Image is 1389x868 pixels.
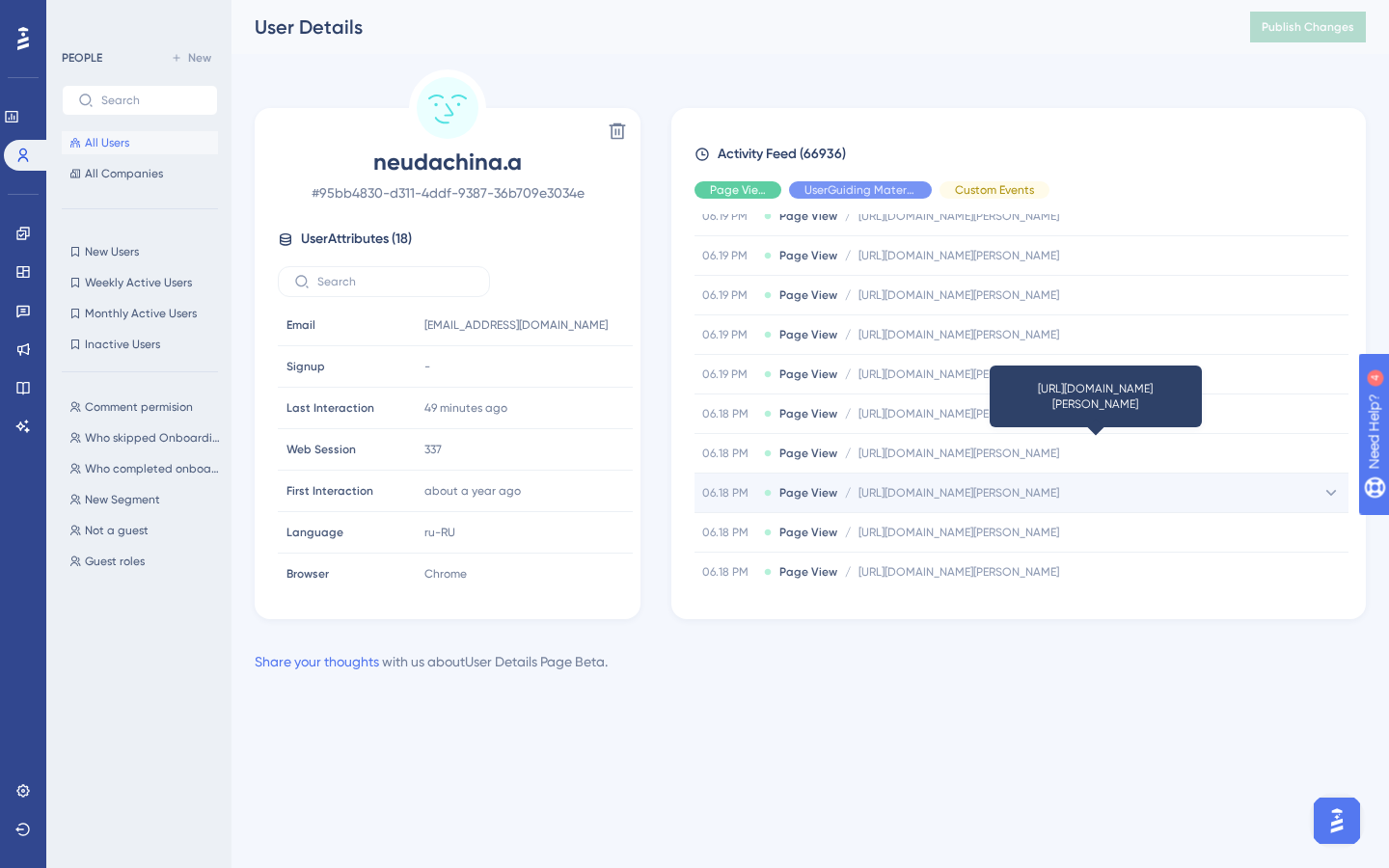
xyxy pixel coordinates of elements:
span: Page View [779,406,837,421]
a: Share your thoughts [255,654,379,669]
span: 06.18 PM [702,564,756,580]
span: Page View [779,446,837,461]
span: UserGuiding Material [804,182,916,198]
button: Weekly Active Users [62,271,218,294]
input: Search [317,275,474,288]
span: Page View [779,208,837,224]
span: / [845,564,851,580]
span: [URL][DOMAIN_NAME][PERSON_NAME] [858,564,1059,580]
span: Language [286,525,343,540]
span: [URL][DOMAIN_NAME][PERSON_NAME] [858,327,1059,342]
button: Monthly Active Users [62,302,218,325]
span: New Segment [85,492,160,507]
span: Need Help? [45,5,121,28]
span: neudachina.a [278,147,617,177]
span: 06.19 PM [702,366,756,382]
span: 06.19 PM [702,248,756,263]
span: Who skipped Onboarding 0, 1 [85,430,222,446]
span: Page View [779,564,837,580]
div: PEOPLE [62,50,102,66]
span: Page View [779,287,837,303]
span: 06.19 PM [702,287,756,303]
div: with us about User Details Page Beta . [255,650,608,673]
span: # 95bb4830-d311-4ddf-9387-36b709e3034e [278,181,617,204]
span: Custom Events [955,182,1034,198]
span: 06.18 PM [702,485,756,501]
button: Inactive Users [62,333,218,356]
span: Page View [710,182,766,198]
button: New [164,46,218,69]
span: All Companies [85,166,163,181]
span: Activity Feed (66936) [718,143,846,166]
span: / [845,287,851,303]
span: Page View [779,327,837,342]
span: Weekly Active Users [85,275,192,290]
span: User Attributes ( 18 ) [301,228,412,251]
span: Who completed onboarding guide 0 [85,461,222,476]
span: [URL][DOMAIN_NAME][PERSON_NAME] [858,248,1059,263]
span: Guest roles [85,554,145,569]
span: [URL][DOMAIN_NAME][PERSON_NAME] [858,406,1059,421]
input: Search [101,94,202,107]
button: New Segment [62,488,230,511]
span: / [845,366,851,382]
button: All Users [62,131,218,154]
span: Not a guest [85,523,149,538]
span: - [424,359,430,374]
span: [URL][DOMAIN_NAME][PERSON_NAME] [858,208,1059,224]
span: / [845,485,851,501]
span: 337 [424,442,442,457]
span: Chrome [424,566,467,582]
span: Comment permision [85,399,193,415]
span: Email [286,317,315,333]
span: 06.19 PM [702,327,756,342]
span: 06.18 PM [702,406,756,421]
button: Publish Changes [1250,12,1366,42]
button: All Companies [62,162,218,185]
span: Browser [286,566,329,582]
span: Page View [779,485,837,501]
span: 06.19 PM [702,208,756,224]
span: [URL][DOMAIN_NAME][PERSON_NAME] [858,287,1059,303]
span: Publish Changes [1262,19,1354,35]
span: / [845,327,851,342]
span: Page View [779,366,837,382]
span: First Interaction [286,483,373,499]
span: [EMAIL_ADDRESS][DOMAIN_NAME] [424,317,608,333]
span: Signup [286,359,325,374]
span: Web Session [286,442,356,457]
time: about a year ago [424,484,521,498]
span: 06.18 PM [702,446,756,461]
iframe: UserGuiding AI Assistant Launcher [1308,792,1366,850]
span: / [845,248,851,263]
span: [URL][DOMAIN_NAME][PERSON_NAME] [858,525,1059,540]
span: Page View [779,525,837,540]
time: 49 minutes ago [424,401,507,415]
button: Guest roles [62,550,230,573]
span: All Users [85,135,129,150]
span: / [845,446,851,461]
span: / [845,406,851,421]
div: 4 [134,10,140,25]
button: Comment permision [62,395,230,419]
span: Inactive Users [85,337,160,352]
span: [URL][DOMAIN_NAME][PERSON_NAME] [858,446,1059,461]
span: [URL][DOMAIN_NAME][PERSON_NAME] [858,366,1059,382]
span: / [845,208,851,224]
button: Who completed onboarding guide 0 [62,457,230,480]
button: Not a guest [62,519,230,542]
button: New Users [62,240,218,263]
button: Who skipped Onboarding 0, 1 [62,426,230,449]
span: ru-RU [424,525,455,540]
span: New [188,50,211,66]
span: / [845,525,851,540]
span: New Users [85,244,139,259]
span: 06.18 PM [702,525,756,540]
span: Page View [779,248,837,263]
span: Last Interaction [286,400,374,416]
div: User Details [255,14,1202,41]
span: [URL][DOMAIN_NAME][PERSON_NAME] [858,485,1059,501]
span: Monthly Active Users [85,306,197,321]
